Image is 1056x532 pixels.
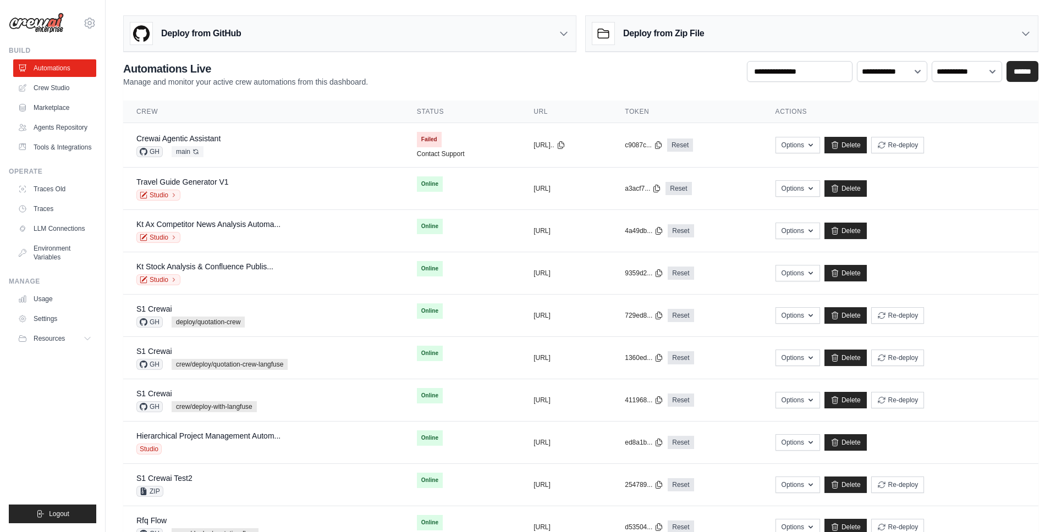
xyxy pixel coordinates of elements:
[776,476,820,493] button: Options
[824,265,867,281] a: Delete
[417,219,443,234] span: Online
[824,392,867,408] a: Delete
[136,274,180,285] a: Studio
[13,138,96,156] a: Tools & Integrations
[871,307,925,324] button: Re-deploy
[871,350,925,366] button: Re-deploy
[871,476,925,493] button: Re-deploy
[172,146,204,157] span: main
[625,226,663,235] button: 4a49db...
[9,167,96,176] div: Operate
[417,176,443,192] span: Online
[13,310,96,328] a: Settings
[871,392,925,408] button: Re-deploy
[123,101,404,123] th: Crew
[9,505,96,523] button: Logout
[172,401,257,412] span: crew/deploy-with-langfuse
[136,347,172,356] a: S1 Crewai
[13,290,96,308] a: Usage
[417,261,443,276] span: Online
[668,267,694,280] a: Reset
[9,46,96,55] div: Build
[136,146,163,157] span: GH
[625,438,663,447] button: ed8a1b...
[824,307,867,324] a: Delete
[625,353,663,362] button: 1360ed...
[136,232,180,243] a: Studio
[417,388,443,403] span: Online
[625,141,663,149] button: c9087c...
[668,224,694,237] a: Reset
[668,436,694,449] a: Reset
[417,132,442,147] span: Failed
[136,516,167,525] a: Rfq Flow
[123,61,368,76] h2: Automations Live
[136,220,280,229] a: Kt Ax Competitor News Analysis Automa...
[13,220,96,237] a: LLM Connections
[625,311,663,320] button: 729ed8...
[776,392,820,408] button: Options
[136,431,280,440] a: Hierarchical Project Management Autom...
[776,434,820,451] button: Options
[668,394,694,407] a: Reset
[417,515,443,530] span: Online
[824,180,867,197] a: Delete
[665,182,691,195] a: Reset
[136,444,162,455] span: Studio
[668,478,694,491] a: Reset
[136,304,172,313] a: S1 Crewai
[625,269,663,278] button: 9359d2...
[776,350,820,366] button: Options
[520,101,612,123] th: URL
[9,277,96,286] div: Manage
[625,184,661,193] button: a3acf7...
[13,59,96,77] a: Automations
[776,223,820,239] button: Options
[612,101,762,123] th: Token
[13,240,96,266] a: Environment Variables
[417,430,443,446] span: Online
[34,334,65,343] span: Resources
[668,351,694,364] a: Reset
[136,262,273,271] a: Kt Stock Analysis & Confluence Publis...
[871,137,925,153] button: Re-deploy
[49,509,69,518] span: Logout
[824,350,867,366] a: Delete
[136,190,180,201] a: Studio
[824,223,867,239] a: Delete
[404,101,520,123] th: Status
[123,76,368,87] p: Manage and monitor your active crew automations from this dashboard.
[9,13,64,34] img: Logo
[776,307,820,324] button: Options
[13,200,96,218] a: Traces
[13,99,96,117] a: Marketplace
[13,79,96,97] a: Crew Studio
[625,396,663,404] button: 411968...
[172,359,288,370] span: crew/deploy/quotation-crew-langfuse
[623,27,704,40] h3: Deploy from Zip File
[161,27,241,40] h3: Deploy from GitHub
[136,401,163,412] span: GH
[136,359,163,370] span: GH
[417,346,443,361] span: Online
[776,180,820,197] button: Options
[13,180,96,198] a: Traces Old
[417,149,465,158] a: Contact Support
[136,317,163,328] span: GH
[136,389,172,398] a: S1 Crewai
[136,486,163,497] span: ZIP
[776,265,820,281] button: Options
[136,134,221,143] a: Crewai Agentic Assistant
[824,434,867,451] a: Delete
[824,137,867,153] a: Delete
[762,101,1038,123] th: Actions
[13,330,96,347] button: Resources
[668,309,694,322] a: Reset
[625,523,663,531] button: d53504...
[667,138,693,152] a: Reset
[172,317,245,328] span: deploy/quotation-crew
[417,473,443,488] span: Online
[417,303,443,319] span: Online
[130,23,152,45] img: GitHub Logo
[625,480,663,489] button: 254789...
